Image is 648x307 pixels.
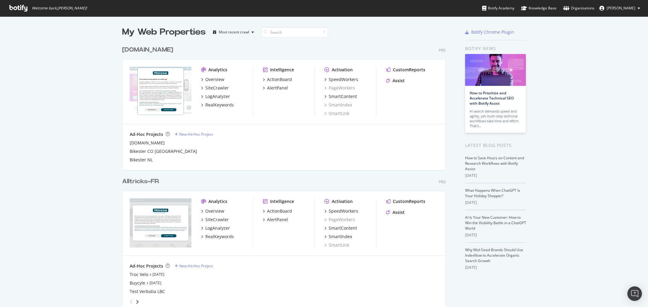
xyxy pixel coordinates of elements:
[175,263,213,268] a: New Ad-Hoc Project
[122,46,176,54] a: [DOMAIN_NAME]
[439,179,446,184] div: Pro
[122,177,161,186] a: Alltricks-FR
[465,232,526,238] div: [DATE]
[329,76,358,83] div: SpeedWorkers
[130,148,197,154] a: Bikester CO [GEOGRAPHIC_DATA]
[332,198,353,204] div: Activation
[130,67,191,116] img: alltricks.nl
[205,93,230,100] div: LogAnalyzer
[324,102,352,108] a: SmartIndex
[386,78,405,84] a: Assist
[205,76,224,83] div: Overview
[465,142,526,149] div: Latest Blog Posts
[263,76,292,83] a: ActionBoard
[32,6,87,11] span: Welcome back, [PERSON_NAME] !
[205,208,224,214] div: Overview
[465,54,526,86] img: How to Prioritize and Accelerate Technical SEO with Botify Assist
[130,157,153,163] a: Bikester NL
[324,234,352,240] a: SmartIndex
[324,217,355,223] a: PageWorkers
[205,225,230,231] div: LogAnalyzer
[465,188,520,198] a: What Happens When ChatGPT Is Your Holiday Shopper?
[211,27,256,37] button: Most recent crawl
[324,76,358,83] a: SpeedWorkers
[153,272,164,277] a: [DATE]
[201,85,229,91] a: SiteCrawler
[263,217,288,223] a: AlertPanel
[219,30,249,34] div: Most recent crawl
[465,155,524,171] a: How to Save Hours on Content and Research Workflows with Botify Assist
[122,177,159,186] div: Alltricks-FR
[465,173,526,178] div: [DATE]
[201,93,230,100] a: LogAnalyzer
[329,234,352,240] div: SmartIndex
[175,132,213,137] a: New Ad-Hoc Project
[465,29,514,35] a: Botify Chrome Plugin
[465,215,526,231] a: AI Is Your New Customer: How to Win the Visibility Battle in a ChatGPT World
[386,198,425,204] a: CustomReports
[122,26,206,38] div: My Web Properties
[267,217,288,223] div: AlertPanel
[521,5,557,11] div: Knowledge Base
[324,110,349,116] a: SmartLink
[130,263,163,269] div: Ad-Hoc Projects
[329,225,357,231] div: SmartContent
[393,198,425,204] div: CustomReports
[149,280,161,285] a: [DATE]
[465,247,523,263] a: Why Mid-Sized Brands Should Use IndexNow to Accelerate Organic Search Growth
[205,102,234,108] div: RealKeywords
[470,90,514,106] a: How to Prioritize and Accelerate Technical SEO with Botify Assist
[332,67,353,73] div: Activation
[439,48,446,53] div: Pro
[324,242,349,248] a: SmartLink
[263,85,288,91] a: AlertPanel
[130,288,165,295] a: Test Verbolia LBC
[393,209,405,215] div: Assist
[130,280,145,286] a: Buycyle
[205,234,234,240] div: RealKeywords
[329,93,357,100] div: SmartContent
[205,85,229,91] div: SiteCrawler
[270,67,294,73] div: Intelligence
[386,209,405,215] a: Assist
[465,265,526,270] div: [DATE]
[471,29,514,35] div: Botify Chrome Plugin
[324,85,355,91] div: PageWorkers
[130,198,191,248] img: alltricks.fr
[130,272,148,278] a: Troc Velo
[324,208,358,214] a: SpeedWorkers
[393,67,425,73] div: CustomReports
[201,76,224,83] a: Overview
[465,45,526,52] div: Botify news
[201,102,234,108] a: RealKeywords
[595,3,645,13] button: [PERSON_NAME]
[324,93,357,100] a: SmartContent
[130,131,163,137] div: Ad-Hoc Projects
[470,109,521,128] div: AI search demands speed and agility, yet multi-step technical workflows take time and effort. Tha...
[267,76,292,83] div: ActionBoard
[201,234,234,240] a: RealKeywords
[465,200,526,205] div: [DATE]
[122,46,173,54] div: [DOMAIN_NAME]
[627,286,642,301] div: Open Intercom Messenger
[208,198,227,204] div: Analytics
[329,208,358,214] div: SpeedWorkers
[261,27,328,38] input: Search
[270,198,294,204] div: Intelligence
[607,5,635,11] span: Cousseau Victor
[267,85,288,91] div: AlertPanel
[393,78,405,84] div: Assist
[263,208,292,214] a: ActionBoard
[386,67,425,73] a: CustomReports
[201,208,224,214] a: Overview
[135,299,139,305] div: angle-right
[563,5,595,11] div: Organizations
